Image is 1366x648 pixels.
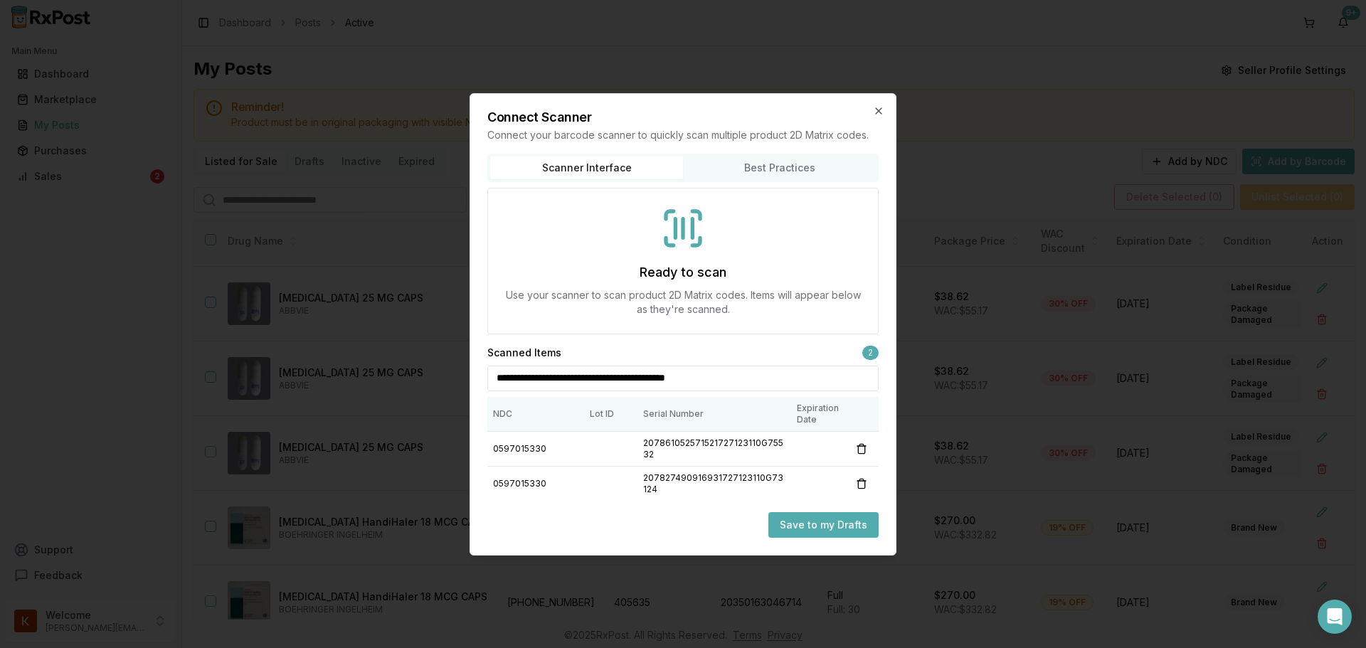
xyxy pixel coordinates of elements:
[487,111,879,124] h2: Connect Scanner
[683,156,876,179] button: Best Practices
[487,397,584,432] th: NDC
[640,262,726,282] h3: Ready to scan
[862,346,879,360] span: 2
[584,397,637,432] th: Lot ID
[487,346,561,360] h3: Scanned Items
[487,128,879,142] p: Connect your barcode scanner to quickly scan multiple product 2D Matrix codes.
[487,466,584,501] td: 0597015330
[637,397,791,432] th: Serial Number
[487,431,584,466] td: 0597015330
[768,512,879,538] button: Save to my Drafts
[637,466,791,501] td: 207827490916931727123110G73124
[791,397,845,432] th: Expiration Date
[490,156,683,179] button: Scanner Interface
[637,431,791,466] td: 207861052571521727123110G75532
[505,288,861,317] p: Use your scanner to scan product 2D Matrix codes. Items will appear below as they're scanned.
